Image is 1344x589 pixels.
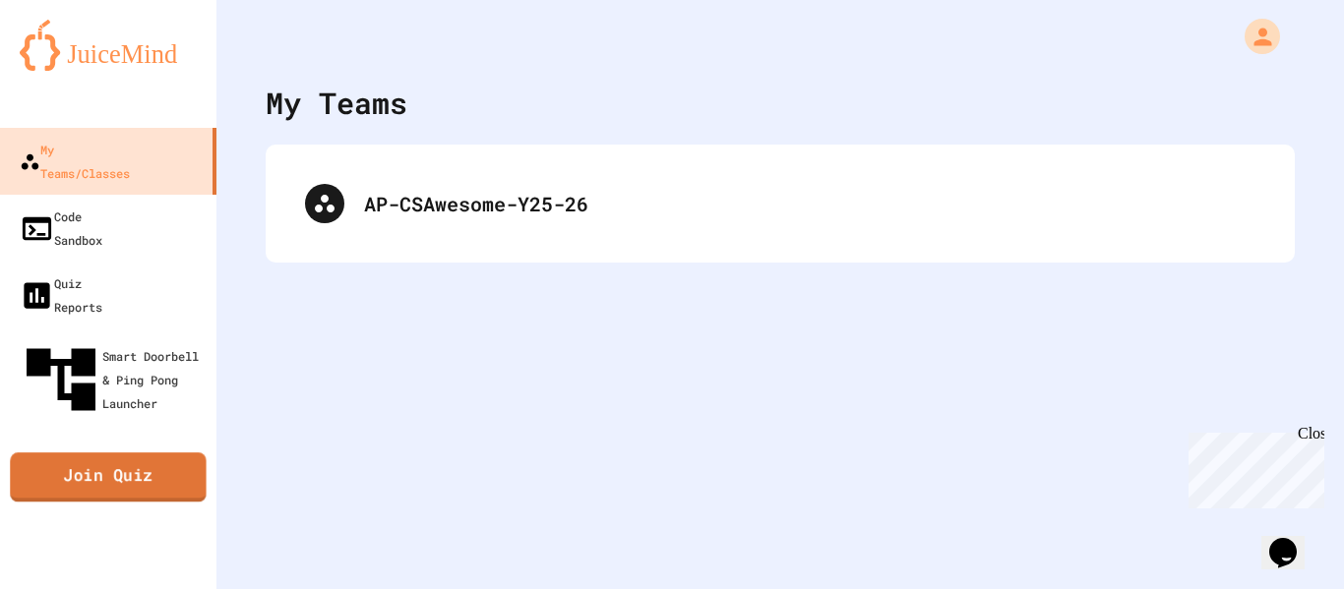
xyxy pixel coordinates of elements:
[285,164,1275,243] div: AP-CSAwesome-Y25-26
[8,8,136,125] div: Chat with us now!Close
[364,189,1255,218] div: AP-CSAwesome-Y25-26
[10,453,206,502] a: Join Quiz
[20,138,130,185] div: My Teams/Classes
[20,20,197,71] img: logo-orange.svg
[1224,14,1285,59] div: My Account
[266,81,407,125] div: My Teams
[20,338,209,421] div: Smart Doorbell & Ping Pong Launcher
[1181,425,1324,508] iframe: chat widget
[20,205,102,252] div: Code Sandbox
[20,271,102,319] div: Quiz Reports
[1261,510,1324,569] iframe: chat widget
